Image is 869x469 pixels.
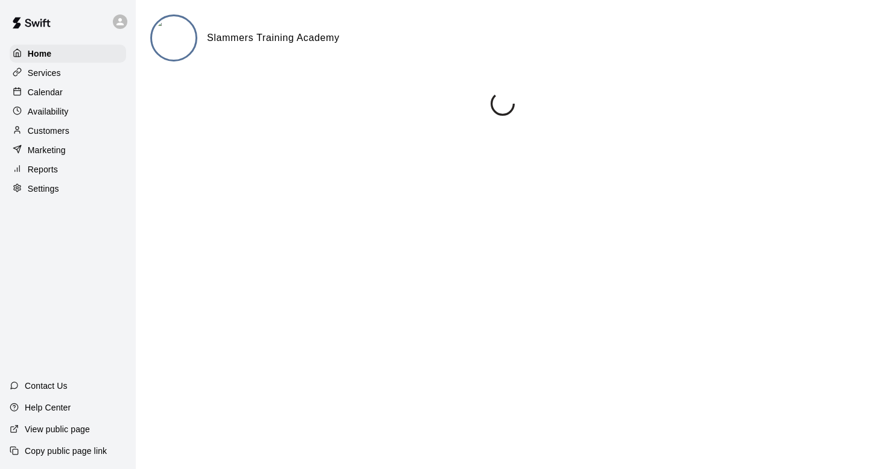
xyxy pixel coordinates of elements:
[28,183,59,195] p: Settings
[25,445,107,457] p: Copy public page link
[10,64,126,82] a: Services
[28,144,66,156] p: Marketing
[25,423,90,435] p: View public page
[28,67,61,79] p: Services
[10,102,126,121] a: Availability
[25,380,68,392] p: Contact Us
[25,401,71,414] p: Help Center
[28,125,69,137] p: Customers
[28,48,52,60] p: Home
[10,83,126,101] a: Calendar
[28,163,58,175] p: Reports
[10,160,126,178] a: Reports
[207,30,340,46] h6: Slammers Training Academy
[10,180,126,198] a: Settings
[28,105,69,118] p: Availability
[10,141,126,159] a: Marketing
[10,122,126,140] a: Customers
[28,86,63,98] p: Calendar
[152,16,196,69] img: Slammers Training Academy logo
[10,45,126,63] a: Home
